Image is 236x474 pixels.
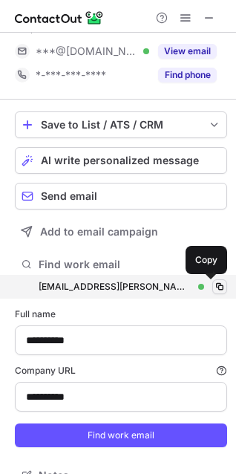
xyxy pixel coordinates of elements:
[15,147,227,174] button: AI write personalized message
[41,119,201,131] div: Save to List / ATS / CRM
[15,218,227,245] button: Add to email campaign
[39,280,192,293] div: [EMAIL_ADDRESS][PERSON_NAME][DOMAIN_NAME]
[41,155,199,166] span: AI write personalized message
[158,68,217,82] button: Reveal Button
[15,308,227,321] label: Full name
[15,183,227,210] button: Send email
[36,45,138,58] span: ***@[DOMAIN_NAME]
[15,9,104,27] img: ContactOut v5.3.10
[15,364,227,377] label: Company URL
[15,423,227,447] button: Find work email
[39,258,209,271] span: Find work email
[15,111,227,138] button: save-profile-one-click
[158,44,217,59] button: Reveal Button
[40,226,158,238] span: Add to email campaign
[41,190,97,202] span: Send email
[15,254,227,275] button: Find work email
